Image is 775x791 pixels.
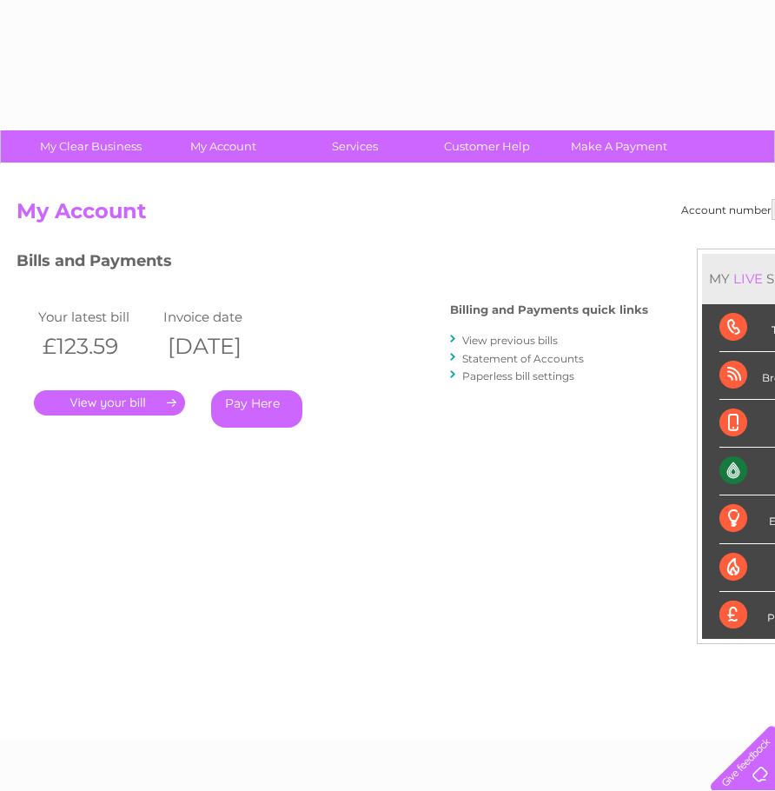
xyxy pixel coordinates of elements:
a: Statement of Accounts [462,352,584,365]
a: My Account [151,130,295,163]
a: View previous bills [462,334,558,347]
a: Pay Here [211,390,302,428]
th: £123.59 [34,329,159,364]
div: LIVE [730,270,766,287]
a: Services [283,130,427,163]
td: Invoice date [159,305,284,329]
a: Make A Payment [547,130,691,163]
td: Your latest bill [34,305,159,329]
a: . [34,390,185,415]
a: Customer Help [415,130,559,163]
a: Paperless bill settings [462,369,574,382]
th: [DATE] [159,329,284,364]
a: My Clear Business [19,130,162,163]
h4: Billing and Payments quick links [450,303,648,316]
h3: Bills and Payments [17,249,648,279]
